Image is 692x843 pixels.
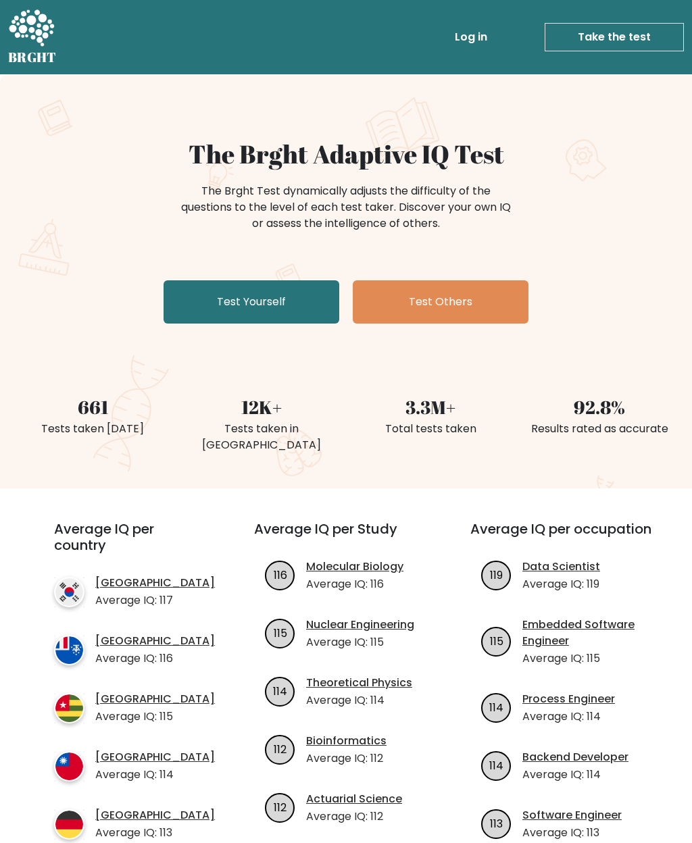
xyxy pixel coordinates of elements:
div: Tests taken in [GEOGRAPHIC_DATA] [185,421,338,453]
p: Average IQ: 114 [95,767,215,783]
text: 116 [273,567,287,583]
a: [GEOGRAPHIC_DATA] [95,749,215,765]
text: 112 [274,800,287,815]
h3: Average IQ per country [54,521,205,569]
text: 112 [274,742,287,757]
a: Actuarial Science [306,791,402,807]
text: 114 [489,758,503,773]
h1: The Brght Adaptive IQ Test [16,139,676,170]
a: Backend Developer [522,749,628,765]
a: [GEOGRAPHIC_DATA] [95,691,215,707]
p: Average IQ: 113 [95,825,215,841]
a: Theoretical Physics [306,675,412,691]
a: Software Engineer [522,807,622,823]
p: Average IQ: 114 [306,692,412,709]
a: Process Engineer [522,691,615,707]
h3: Average IQ per occupation [470,521,654,553]
p: Average IQ: 113 [522,825,622,841]
text: 115 [273,625,287,641]
a: [GEOGRAPHIC_DATA] [95,575,215,591]
a: Molecular Biology [306,559,403,575]
div: 661 [16,394,169,421]
a: [GEOGRAPHIC_DATA] [95,807,215,823]
text: 113 [490,816,503,832]
div: The Brght Test dynamically adjusts the difficulty of the questions to the level of each test take... [177,183,515,232]
a: Embedded Software Engineer [522,617,654,649]
text: 114 [489,700,503,715]
img: country [54,751,84,782]
p: Average IQ: 119 [522,576,600,592]
p: Average IQ: 116 [306,576,403,592]
img: country [54,577,84,607]
img: country [54,693,84,723]
text: 119 [490,567,503,583]
p: Average IQ: 112 [306,809,402,825]
a: [GEOGRAPHIC_DATA] [95,633,215,649]
div: 12K+ [185,394,338,421]
a: Data Scientist [522,559,600,575]
div: 3.3M+ [354,394,507,421]
img: country [54,809,84,840]
h3: Average IQ per Study [254,521,438,553]
a: Nuclear Engineering [306,617,414,633]
p: Average IQ: 117 [95,592,215,609]
p: Average IQ: 114 [522,767,628,783]
a: Take the test [545,23,684,51]
div: Total tests taken [354,421,507,437]
h5: BRGHT [8,49,57,66]
p: Average IQ: 112 [306,750,387,767]
p: Average IQ: 114 [522,709,615,725]
div: Results rated as accurate [523,421,676,437]
p: Average IQ: 116 [95,650,215,667]
p: Average IQ: 115 [522,650,654,667]
a: Log in [449,24,493,51]
a: Test Yourself [164,280,339,324]
p: Average IQ: 115 [306,634,414,650]
div: Tests taken [DATE] [16,421,169,437]
a: Test Others [353,280,528,324]
a: Bioinformatics [306,733,387,749]
a: BRGHT [8,5,57,69]
text: 114 [273,684,287,699]
img: country [54,635,84,665]
p: Average IQ: 115 [95,709,215,725]
div: 92.8% [523,394,676,421]
text: 115 [489,634,503,649]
